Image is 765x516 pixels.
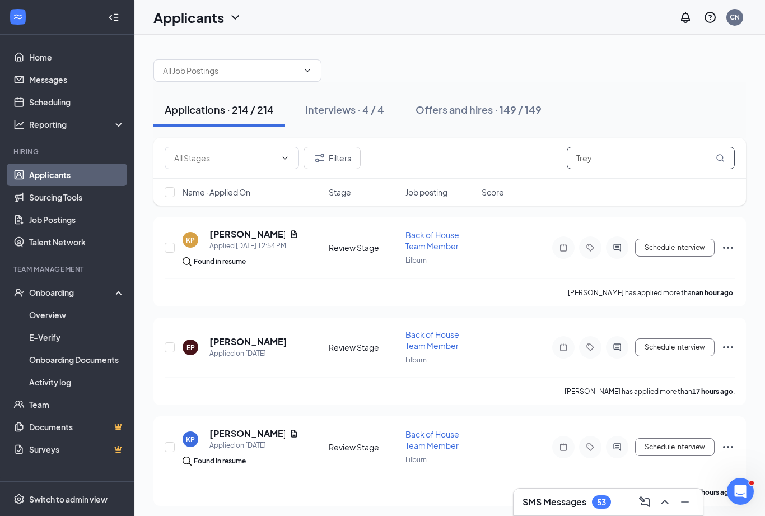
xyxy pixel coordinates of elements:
button: Minimize [676,493,694,511]
a: Home [29,46,125,68]
div: Reporting [29,119,125,130]
div: Onboarding [29,287,115,298]
a: Applicants [29,164,125,186]
button: Schedule Interview [635,338,715,356]
span: Back of House Team Member [405,230,459,251]
div: EP [186,343,195,352]
a: DocumentsCrown [29,416,125,438]
svg: ChevronDown [228,11,242,24]
button: ChevronUp [656,493,674,511]
button: ComposeMessage [636,493,654,511]
button: Schedule Interview [635,438,715,456]
span: Stage [329,187,351,198]
svg: Analysis [13,119,25,130]
a: Activity log [29,371,125,393]
svg: ChevronDown [281,154,290,162]
a: Scheduling [29,91,125,113]
div: Review Stage [329,441,399,453]
span: Lilburn [405,455,427,464]
input: Search in applications [567,147,735,169]
svg: Document [290,429,298,438]
span: Lilburn [405,356,427,364]
a: Talent Network [29,231,125,253]
img: search.bf7aa3482b7795d4f01b.svg [183,457,192,466]
a: Overview [29,304,125,326]
b: an hour ago [696,289,733,297]
div: Applied [DATE] 12:54 PM [209,240,298,252]
input: All Job Postings [163,64,298,77]
svg: MagnifyingGlass [716,154,725,162]
svg: Ellipses [721,440,735,454]
svg: Tag [584,443,597,452]
svg: Ellipses [721,241,735,254]
svg: Note [557,443,570,452]
svg: Note [557,343,570,352]
h5: [PERSON_NAME] [209,427,285,440]
div: Switch to admin view [29,494,108,505]
svg: Note [557,243,570,252]
span: Lilburn [405,256,427,264]
div: Review Stage [329,342,399,353]
div: 53 [597,498,606,507]
b: 17 hours ago [692,488,733,496]
a: Sourcing Tools [29,186,125,208]
button: Schedule Interview [635,239,715,257]
div: KP [186,235,195,245]
img: search.bf7aa3482b7795d4f01b.svg [183,257,192,266]
div: KP [186,435,195,444]
div: Applications · 214 / 214 [165,103,274,117]
b: 17 hours ago [692,387,733,396]
svg: WorkstreamLogo [12,11,24,22]
svg: ComposeMessage [638,495,651,509]
p: [PERSON_NAME] has applied more than . [565,387,735,396]
div: Review Stage [329,242,399,253]
div: Applied on [DATE] [209,348,287,359]
svg: Tag [584,243,597,252]
p: [PERSON_NAME] has applied more than . [565,487,735,497]
input: All Stages [174,152,276,164]
h1: Applicants [153,8,224,27]
h5: [PERSON_NAME] [209,336,287,348]
svg: Settings [13,494,25,505]
div: Team Management [13,264,123,274]
div: Found in resume [194,455,246,467]
svg: Notifications [679,11,692,24]
span: Score [482,187,504,198]
svg: Document [290,230,298,239]
span: Name · Applied On [183,187,250,198]
svg: Minimize [678,495,692,509]
div: Applied on [DATE] [209,440,298,451]
a: SurveysCrown [29,438,125,461]
div: Offers and hires · 149 / 149 [416,103,542,117]
svg: Tag [584,343,597,352]
div: CN [730,12,740,22]
svg: ActiveChat [610,243,624,252]
svg: ActiveChat [610,343,624,352]
div: Found in resume [194,256,246,267]
svg: Filter [313,151,326,165]
a: Onboarding Documents [29,348,125,371]
span: Back of House Team Member [405,429,459,450]
a: Messages [29,68,125,91]
svg: UserCheck [13,287,25,298]
svg: QuestionInfo [703,11,717,24]
div: Hiring [13,147,123,156]
h3: SMS Messages [523,496,586,508]
button: Filter Filters [304,147,361,169]
div: Interviews · 4 / 4 [305,103,384,117]
svg: ChevronDown [303,66,312,75]
svg: Ellipses [721,341,735,354]
svg: ActiveChat [610,443,624,452]
a: E-Verify [29,326,125,348]
p: [PERSON_NAME] has applied more than . [568,288,735,297]
span: Job posting [405,187,447,198]
a: Team [29,393,125,416]
a: Job Postings [29,208,125,231]
iframe: Intercom live chat [727,478,754,505]
svg: Collapse [108,12,119,23]
span: Back of House Team Member [405,329,459,351]
svg: ChevronUp [658,495,671,509]
h5: [PERSON_NAME] [209,228,285,240]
